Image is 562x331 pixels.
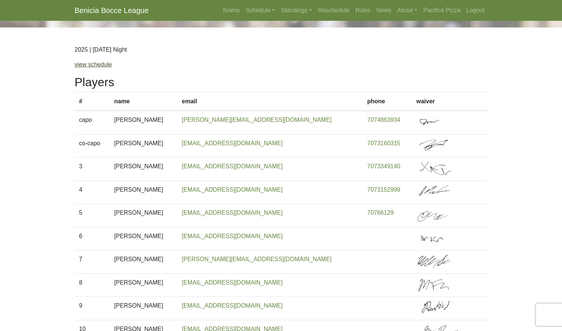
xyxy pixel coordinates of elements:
a: [EMAIL_ADDRESS][DOMAIN_NAME] [182,163,283,169]
h2: Players [75,75,488,89]
a: Schedule [243,3,278,18]
a: Rules [352,3,373,18]
td: 4 [75,181,110,204]
td: [PERSON_NAME] [110,158,177,181]
td: [PERSON_NAME] [110,297,177,320]
a: 7073160315 [367,140,400,146]
a: [EMAIL_ADDRESS][DOMAIN_NAME] [182,186,283,193]
td: 3 [75,158,110,181]
img: signed at 3/1/25 10:03am [416,232,472,246]
a: Logout [463,3,488,18]
img: signed at 3/1/25 9:59am [416,208,472,223]
img: signed at 3/1/25 11:55am [416,185,472,199]
a: 70766129 [367,210,394,216]
a: 7073349140 [367,163,400,169]
a: Standings [278,3,315,18]
td: 6 [75,227,110,250]
td: [PERSON_NAME] [110,204,177,227]
td: [PERSON_NAME] [110,134,177,158]
a: Reschedule [315,3,353,18]
a: [PERSON_NAME][EMAIL_ADDRESS][DOMAIN_NAME] [182,256,332,262]
a: [PERSON_NAME][EMAIL_ADDRESS][DOMAIN_NAME] [182,117,332,123]
td: 5 [75,204,110,227]
a: [EMAIL_ADDRESS][DOMAIN_NAME] [182,279,283,286]
th: phone [363,93,412,111]
td: 9 [75,297,110,320]
a: view schedule [75,61,112,68]
a: Teams [219,3,243,18]
p: 2025 | [DATE] Night [75,45,488,54]
td: capo [75,111,110,134]
td: [PERSON_NAME] [110,181,177,204]
a: [EMAIL_ADDRESS][DOMAIN_NAME] [182,140,283,146]
a: News [373,3,394,18]
td: [PERSON_NAME] [110,273,177,297]
td: [PERSON_NAME] [110,111,177,134]
a: Benicia Bocce League [75,3,149,18]
a: [EMAIL_ADDRESS][DOMAIN_NAME] [182,233,283,239]
td: [PERSON_NAME] [110,227,177,250]
th: name [110,93,177,111]
img: signed at 3/1/25 10:34am [416,116,472,130]
a: 7074863934 [367,117,400,123]
th: waiver [412,93,487,111]
img: signed at 3/2/25 4:42pm [416,139,472,153]
td: co-capo [75,134,110,158]
a: Pacifica Pizza [420,3,463,18]
a: [EMAIL_ADDRESS][DOMAIN_NAME] [182,210,283,216]
th: email [177,93,363,111]
td: 7 [75,250,110,274]
td: 8 [75,273,110,297]
a: About [394,3,420,18]
img: signed at 3/2/25 8:02pm [416,301,472,315]
a: [EMAIL_ADDRESS][DOMAIN_NAME] [182,302,283,309]
img: signed at 3/1/25 11:55am [416,255,472,269]
th: # [75,93,110,111]
td: [PERSON_NAME] [110,250,177,274]
img: signed at 3/1/25 12:00pm [416,162,472,176]
img: signed at 3/4/25 7:25pm [416,278,472,292]
a: 7073152999 [367,186,400,193]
